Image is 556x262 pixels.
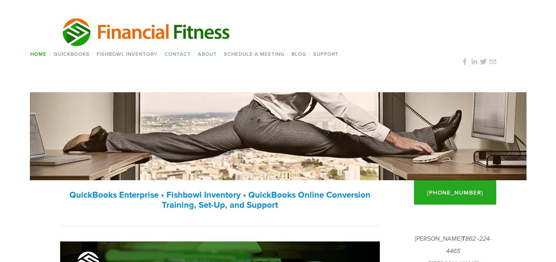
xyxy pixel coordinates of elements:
strong: T [462,234,465,243]
strong: QuickBooks Enterprise • Fishbowl Inventory • QuickBooks Online Conversion Training, Set-Up, and S... [69,188,373,211]
a: Blog [289,48,309,60]
span: / [220,50,222,58]
a: QuickBooks [51,48,92,60]
img: Financial Fitness Consulting [60,15,232,48]
span: / [160,50,162,58]
span: / [287,50,289,58]
a: [PHONE_NUMBER] [414,180,496,205]
span: / [49,50,51,58]
a: Home [28,48,49,60]
a: Fishbowl Inventory [94,48,160,60]
h1: Your trusted Quickbooks, Fishbowl, and inventory expert. [60,127,497,146]
span: / [92,50,94,58]
a: About [196,48,220,60]
span: / [309,50,311,58]
a: Contact [162,48,194,60]
em: 862 -224-4465 [446,235,492,255]
a: Support [311,48,341,60]
span: / [194,50,196,58]
a: Schedule a Meeting [222,48,287,60]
